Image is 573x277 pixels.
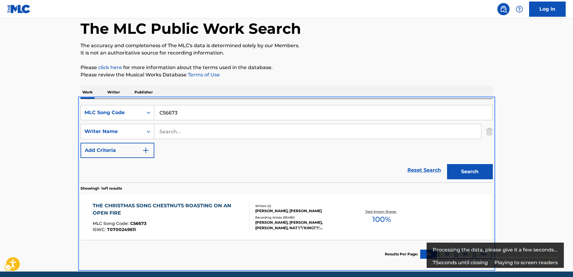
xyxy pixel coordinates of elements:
[93,202,244,217] div: THE CHRISTMAS SONG CHESTNUTS ROASTING ON AN OPEN FIRE
[420,250,437,259] button: 10
[93,227,107,232] span: ISWC :
[500,5,507,13] img: search
[529,2,566,17] a: Log In
[133,86,155,99] p: Publisher
[143,124,154,139] div: On
[516,5,523,13] img: help
[365,209,398,214] p: Total Known Shares:
[107,227,136,232] span: T0700249611
[81,105,493,182] form: Search Form
[81,194,493,240] a: THE CHRISTMAS SONG CHESTNUTS ROASTING ON AN OPEN FIREMLC Song Code:C56673ISWC:T0700249611Writers ...
[255,215,347,220] div: Recording Artists ( 93480 )
[486,124,493,139] img: Delete Criterion
[154,124,481,139] input: Search...
[255,204,347,208] div: Writers ( 2 )
[433,260,436,265] span: 7
[81,42,493,49] p: The accuracy and completeness of The MLC's data is determined solely by our Members.
[81,19,301,38] h1: The MLC Public Work Search
[81,49,493,57] p: It is not an authoritative source for recording information.
[98,65,122,70] a: click here
[385,251,420,257] p: Results Per Page:
[93,221,130,226] span: MLC Song Code :
[130,221,146,226] span: C56673
[81,86,95,99] p: Work
[404,163,444,177] a: Reset Search
[187,72,220,78] a: Terms of Use
[81,186,122,191] p: Showing 1 - 1 of 1 results
[255,208,347,214] div: [PERSON_NAME], [PERSON_NAME]
[372,214,391,225] span: 100 %
[255,220,347,231] div: [PERSON_NAME], [PERSON_NAME], [PERSON_NAME], NAT \"\"KING\"\" [PERSON_NAME], [PERSON_NAME]
[433,243,558,257] div: Processing the data, please give it a few seconds...
[84,109,139,116] div: MLC Song Code
[154,105,492,120] input: Search...
[81,71,493,79] p: Please review the Musical Works Database
[142,147,149,154] img: 9d2ae6d4665cec9f34b9.svg
[81,64,493,71] p: Please for more information about the terms used in the database.
[447,164,493,179] button: Search
[7,5,31,13] img: MLC Logo
[84,128,139,135] div: Writer Name
[106,86,122,99] p: Writer
[81,143,154,158] button: Add Criteria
